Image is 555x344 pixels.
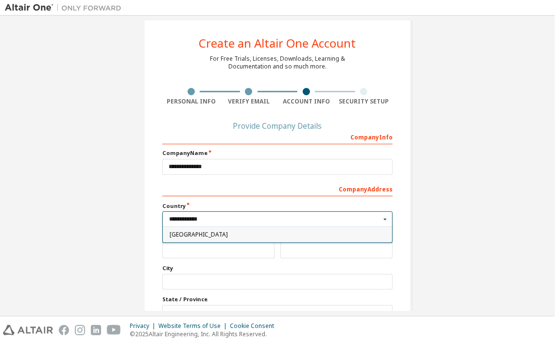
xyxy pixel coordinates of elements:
div: For Free Trials, Licenses, Downloads, Learning & Documentation and so much more. [210,55,345,70]
div: Website Terms of Use [158,322,230,330]
img: instagram.svg [75,325,85,335]
label: Company Name [162,149,393,157]
div: Provide Company Details [162,123,393,129]
img: youtube.svg [107,325,121,335]
div: Account Info [277,98,335,105]
label: Country [162,202,393,210]
p: © 2025 Altair Engineering, Inc. All Rights Reserved. [130,330,280,338]
img: facebook.svg [59,325,69,335]
div: Verify Email [220,98,278,105]
div: Create an Altair One Account [199,37,356,49]
div: Company Info [162,129,393,144]
span: [GEOGRAPHIC_DATA] [170,232,386,238]
div: Security Setup [335,98,393,105]
img: linkedin.svg [91,325,101,335]
div: Personal Info [162,98,220,105]
div: Company Address [162,181,393,196]
label: State / Province [162,295,393,303]
img: altair_logo.svg [3,325,53,335]
div: Privacy [130,322,158,330]
img: Altair One [5,3,126,13]
label: City [162,264,393,272]
div: Cookie Consent [230,322,280,330]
